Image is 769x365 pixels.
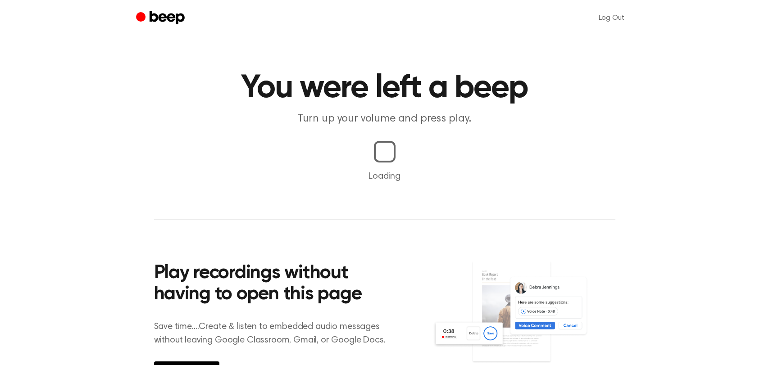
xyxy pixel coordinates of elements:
p: Loading [11,170,758,183]
p: Turn up your volume and press play. [212,112,558,126]
p: Save time....Create & listen to embedded audio messages without leaving Google Classroom, Gmail, ... [154,320,397,347]
h2: Play recordings without having to open this page [154,263,397,306]
a: Log Out [590,7,633,29]
a: Beep [136,9,187,27]
h1: You were left a beep [154,72,615,104]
